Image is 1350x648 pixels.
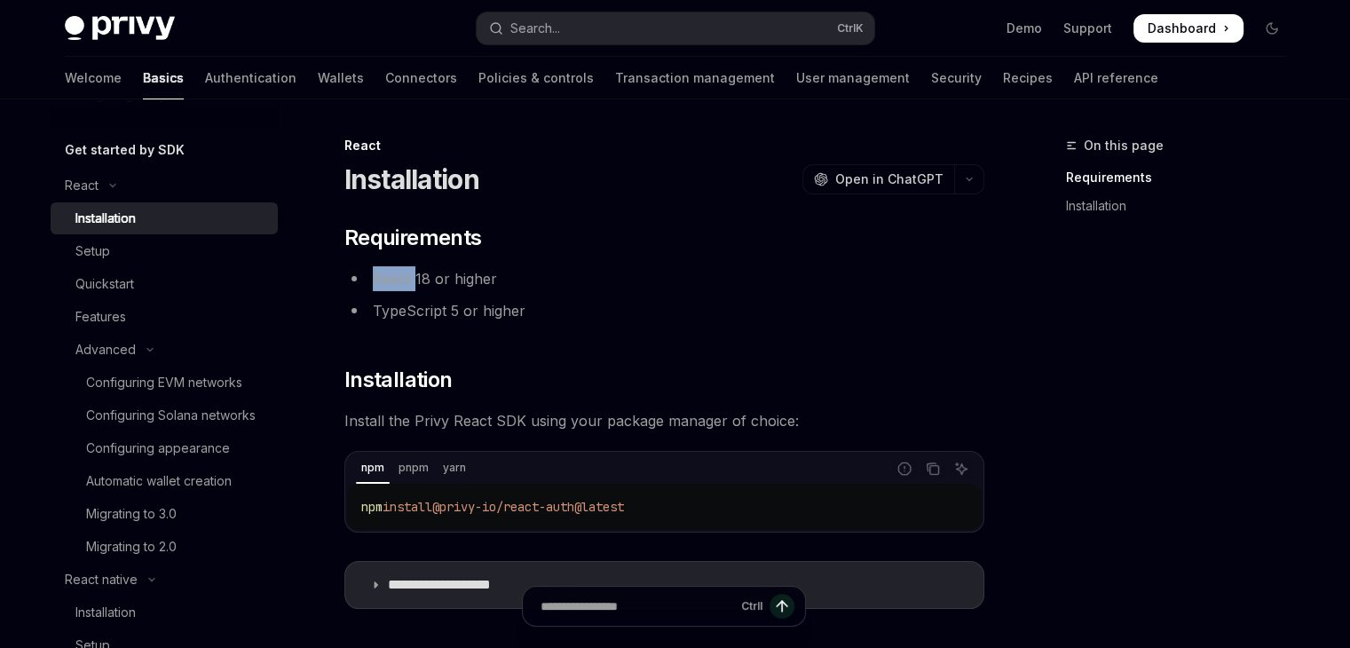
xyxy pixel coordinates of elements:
[86,372,242,393] div: Configuring EVM networks
[86,536,177,557] div: Migrating to 2.0
[65,139,185,161] h5: Get started by SDK
[510,18,560,39] div: Search...
[385,57,457,99] a: Connectors
[51,564,278,596] button: Toggle React native section
[1007,20,1042,37] a: Demo
[65,175,99,196] div: React
[802,164,954,194] button: Open in ChatGPT
[51,170,278,202] button: Toggle React section
[1066,192,1300,220] a: Installation
[75,602,136,623] div: Installation
[143,57,184,99] a: Basics
[835,170,943,188] span: Open in ChatGPT
[1074,57,1158,99] a: API reference
[318,57,364,99] a: Wallets
[86,438,230,459] div: Configuring appearance
[950,457,973,480] button: Ask AI
[921,457,944,480] button: Copy the contents from the code block
[86,470,232,492] div: Automatic wallet creation
[75,273,134,295] div: Quickstart
[344,366,453,394] span: Installation
[893,457,916,480] button: Report incorrect code
[1066,163,1300,192] a: Requirements
[837,21,864,36] span: Ctrl K
[51,531,278,563] a: Migrating to 2.0
[75,208,136,229] div: Installation
[356,457,390,478] div: npm
[65,569,138,590] div: React native
[75,241,110,262] div: Setup
[205,57,296,99] a: Authentication
[383,499,432,515] span: install
[51,334,278,366] button: Toggle Advanced section
[796,57,910,99] a: User management
[478,57,594,99] a: Policies & controls
[51,465,278,497] a: Automatic wallet creation
[51,367,278,399] a: Configuring EVM networks
[65,16,175,41] img: dark logo
[615,57,775,99] a: Transaction management
[75,339,136,360] div: Advanced
[361,499,383,515] span: npm
[344,298,984,323] li: TypeScript 5 or higher
[344,408,984,433] span: Install the Privy React SDK using your package manager of choice:
[1063,20,1112,37] a: Support
[86,405,256,426] div: Configuring Solana networks
[75,306,126,328] div: Features
[1003,57,1053,99] a: Recipes
[51,268,278,300] a: Quickstart
[51,399,278,431] a: Configuring Solana networks
[438,457,471,478] div: yarn
[541,587,734,626] input: Ask a question...
[51,597,278,628] a: Installation
[931,57,982,99] a: Security
[1148,20,1216,37] span: Dashboard
[432,499,624,515] span: @privy-io/react-auth@latest
[51,301,278,333] a: Features
[344,266,984,291] li: React 18 or higher
[344,163,479,195] h1: Installation
[51,498,278,530] a: Migrating to 3.0
[477,12,874,44] button: Open search
[86,503,177,525] div: Migrating to 3.0
[51,202,278,234] a: Installation
[1084,135,1164,156] span: On this page
[344,137,984,154] div: React
[65,57,122,99] a: Welcome
[51,432,278,464] a: Configuring appearance
[393,457,434,478] div: pnpm
[770,594,794,619] button: Send message
[1133,14,1243,43] a: Dashboard
[1258,14,1286,43] button: Toggle dark mode
[344,224,482,252] span: Requirements
[51,235,278,267] a: Setup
